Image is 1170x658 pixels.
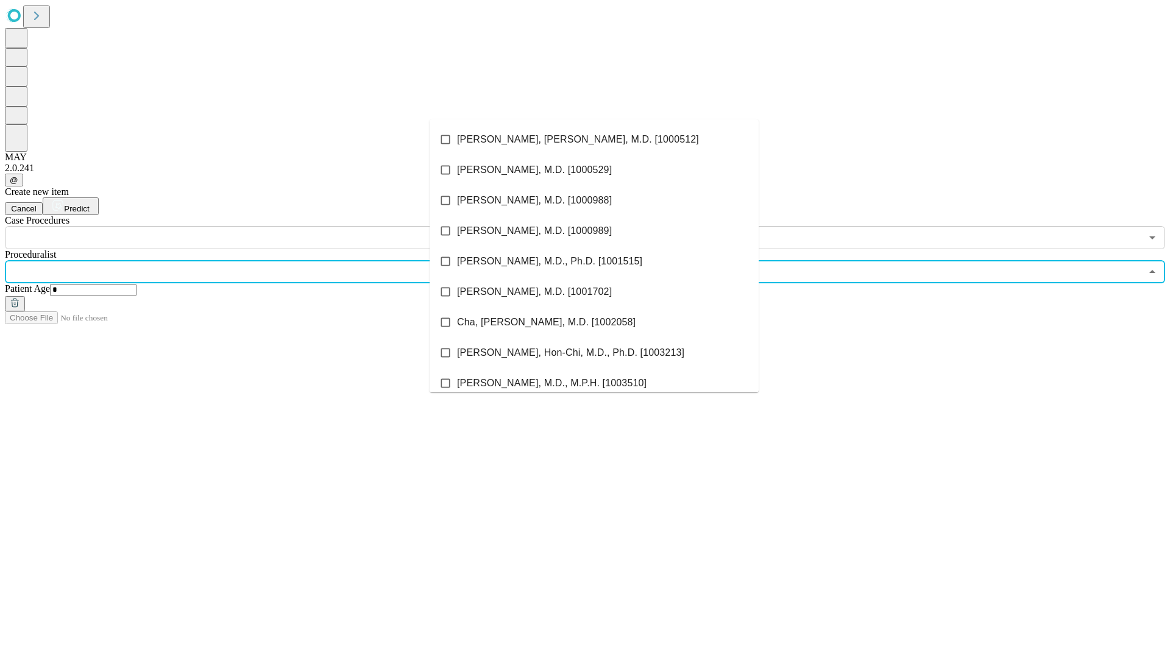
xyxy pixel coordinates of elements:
[11,204,37,213] span: Cancel
[457,193,612,208] span: [PERSON_NAME], M.D. [1000988]
[1144,263,1161,280] button: Close
[43,197,99,215] button: Predict
[5,215,69,225] span: Scheduled Procedure
[5,249,56,260] span: Proceduralist
[457,224,612,238] span: [PERSON_NAME], M.D. [1000989]
[457,315,636,330] span: Cha, [PERSON_NAME], M.D. [1002058]
[457,163,612,177] span: [PERSON_NAME], M.D. [1000529]
[457,132,699,147] span: [PERSON_NAME], [PERSON_NAME], M.D. [1000512]
[457,345,684,360] span: [PERSON_NAME], Hon-Chi, M.D., Ph.D. [1003213]
[457,376,647,391] span: [PERSON_NAME], M.D., M.P.H. [1003510]
[457,254,642,269] span: [PERSON_NAME], M.D., Ph.D. [1001515]
[5,202,43,215] button: Cancel
[10,175,18,185] span: @
[5,174,23,186] button: @
[1144,229,1161,246] button: Open
[64,204,89,213] span: Predict
[5,283,50,294] span: Patient Age
[5,152,1165,163] div: MAY
[5,163,1165,174] div: 2.0.241
[457,285,612,299] span: [PERSON_NAME], M.D. [1001702]
[5,186,69,197] span: Create new item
